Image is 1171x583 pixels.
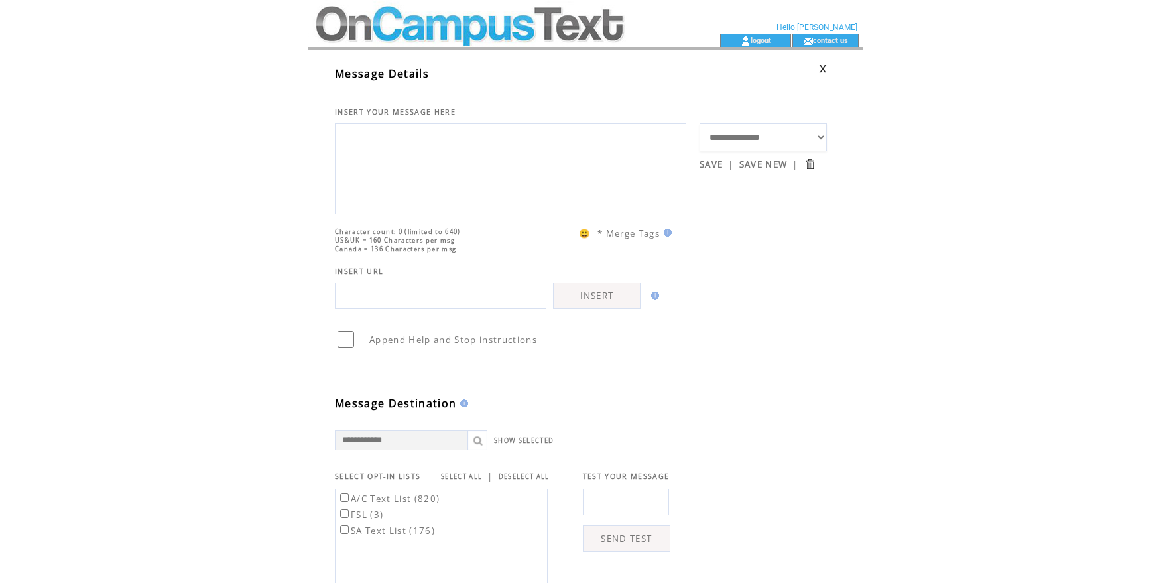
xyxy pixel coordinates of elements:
a: DESELECT ALL [499,472,550,481]
span: Canada = 136 Characters per msg [335,245,456,253]
span: Message Destination [335,396,456,411]
input: A/C Text List (820) [340,493,349,502]
span: * Merge Tags [597,227,660,239]
input: Submit [804,158,816,170]
label: FSL (3) [338,509,383,521]
input: SA Text List (176) [340,525,349,534]
span: Character count: 0 (limited to 640) [335,227,461,236]
span: INSERT URL [335,267,383,276]
span: | [728,159,733,170]
span: Hello [PERSON_NAME] [776,23,857,32]
span: SELECT OPT-IN LISTS [335,472,420,481]
span: Append Help and Stop instructions [369,334,537,346]
a: SELECT ALL [441,472,482,481]
a: SHOW SELECTED [494,436,554,445]
img: account_icon.gif [741,36,751,46]
a: contact us [813,36,848,44]
a: logout [751,36,771,44]
label: A/C Text List (820) [338,493,440,505]
span: TEST YOUR MESSAGE [583,472,670,481]
a: INSERT [553,283,641,309]
input: FSL (3) [340,509,349,518]
img: contact_us_icon.gif [803,36,813,46]
a: SEND TEST [583,525,670,552]
img: help.gif [660,229,672,237]
img: help.gif [456,399,468,407]
label: SA Text List (176) [338,525,435,537]
span: Message Details [335,66,429,81]
a: SAVE NEW [739,159,788,170]
span: | [487,470,493,482]
span: INSERT YOUR MESSAGE HERE [335,107,456,117]
img: help.gif [647,292,659,300]
span: | [792,159,798,170]
a: SAVE [700,159,723,170]
span: 😀 [579,227,591,239]
span: US&UK = 160 Characters per msg [335,236,455,245]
